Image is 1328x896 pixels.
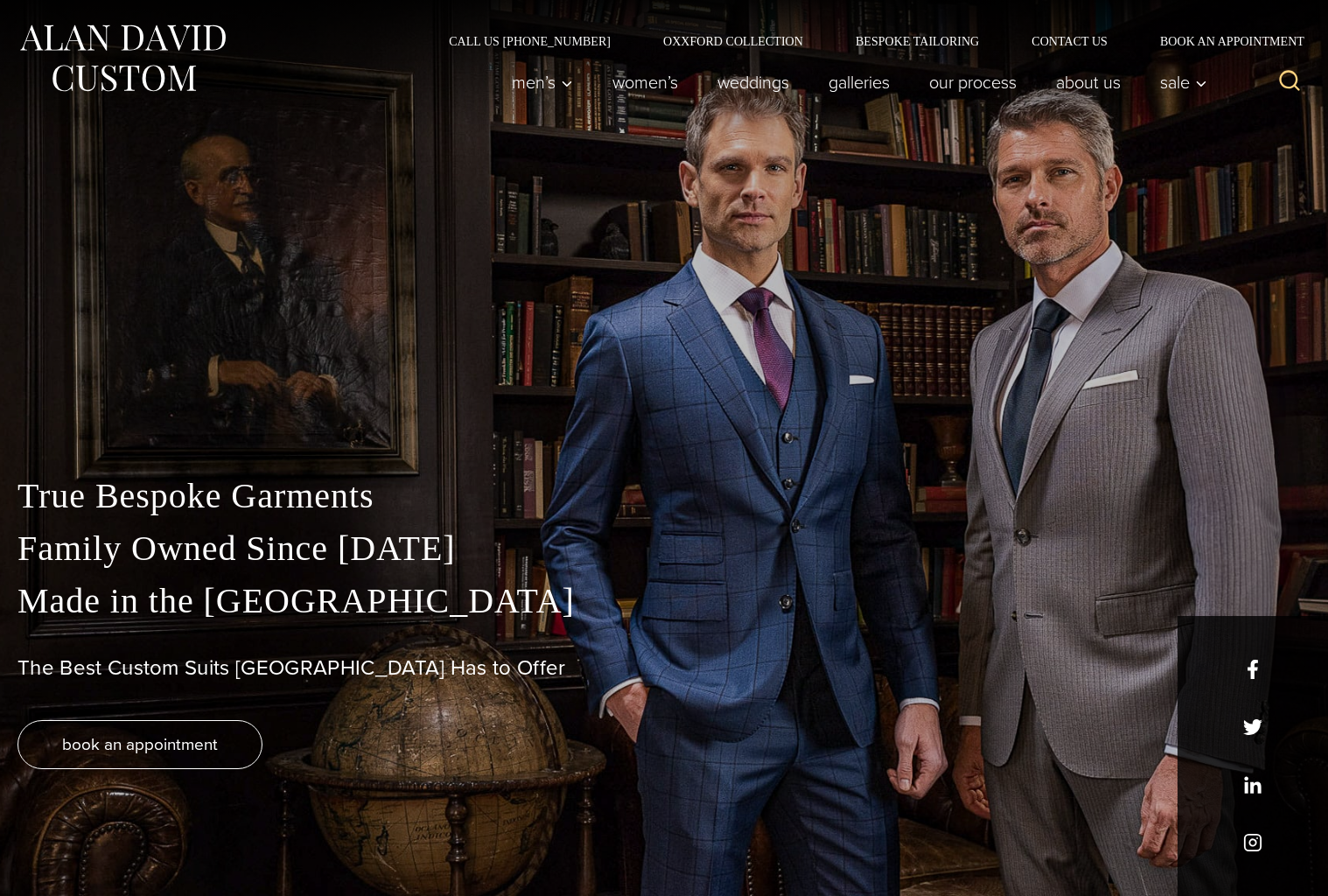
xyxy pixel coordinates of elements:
[17,720,262,769] a: book an appointment
[62,731,218,757] span: book an appointment
[1037,65,1141,100] a: About Us
[512,73,573,91] span: Men’s
[698,65,809,100] a: weddings
[493,65,1217,100] nav: Primary Navigation
[17,470,1311,627] p: True Bespoke Garments Family Owned Since [DATE] Made in the [GEOGRAPHIC_DATA]
[910,65,1037,100] a: Our Process
[423,35,637,47] a: Call Us [PHONE_NUMBER]
[809,65,910,100] a: Galleries
[593,65,698,100] a: Women’s
[637,35,829,47] a: Oxxford Collection
[1160,73,1207,91] span: Sale
[17,655,1311,681] h1: The Best Custom Suits [GEOGRAPHIC_DATA] Has to Offer
[1269,61,1311,103] button: View Search Form
[1005,35,1134,47] a: Contact Us
[17,19,227,97] img: Alan David Custom
[1134,35,1311,47] a: Book an Appointment
[423,35,1311,47] nav: Secondary Navigation
[829,35,1005,47] a: Bespoke Tailoring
